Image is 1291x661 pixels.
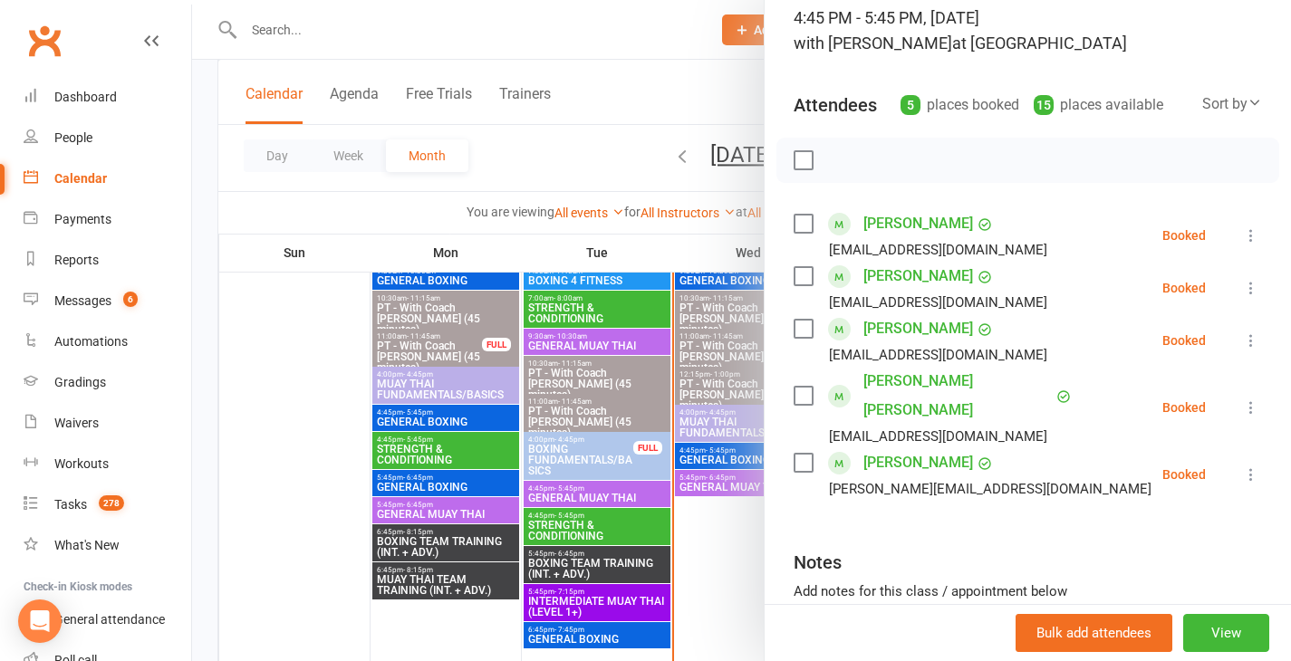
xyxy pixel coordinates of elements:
[54,212,111,226] div: Payments
[24,158,191,199] a: Calendar
[1034,92,1163,118] div: places available
[1202,92,1262,116] div: Sort by
[829,291,1047,314] div: [EMAIL_ADDRESS][DOMAIN_NAME]
[901,95,920,115] div: 5
[1162,282,1206,294] div: Booked
[1162,229,1206,242] div: Booked
[24,77,191,118] a: Dashboard
[952,34,1127,53] span: at [GEOGRAPHIC_DATA]
[794,92,877,118] div: Attendees
[1034,95,1054,115] div: 15
[794,580,1262,602] div: Add notes for this class / appointment below
[829,425,1047,448] div: [EMAIL_ADDRESS][DOMAIN_NAME]
[24,281,191,321] a: Messages 6
[99,495,124,511] span: 278
[863,262,973,291] a: [PERSON_NAME]
[24,599,191,640] a: General attendance kiosk mode
[829,343,1047,367] div: [EMAIL_ADDRESS][DOMAIN_NAME]
[54,456,109,471] div: Workouts
[54,293,111,308] div: Messages
[863,209,973,238] a: [PERSON_NAME]
[24,118,191,158] a: People
[1162,334,1206,347] div: Booked
[24,484,191,525] a: Tasks 278
[1183,614,1269,652] button: View
[54,171,107,186] div: Calendar
[863,367,1052,425] a: [PERSON_NAME] [PERSON_NAME]
[123,292,138,307] span: 6
[54,612,165,627] div: General attendance
[1162,401,1206,414] div: Booked
[794,34,952,53] span: with [PERSON_NAME]
[54,90,117,104] div: Dashboard
[24,240,191,281] a: Reports
[18,599,62,643] div: Open Intercom Messenger
[54,334,128,349] div: Automations
[54,375,106,389] div: Gradings
[54,130,92,145] div: People
[54,538,120,552] div: What's New
[1162,468,1206,481] div: Booked
[24,362,191,403] a: Gradings
[24,199,191,240] a: Payments
[829,238,1047,262] div: [EMAIL_ADDRESS][DOMAIN_NAME]
[794,550,842,575] div: Notes
[863,314,973,343] a: [PERSON_NAME]
[863,448,973,477] a: [PERSON_NAME]
[24,444,191,484] a: Workouts
[24,525,191,566] a: What's New
[829,477,1151,501] div: [PERSON_NAME][EMAIL_ADDRESS][DOMAIN_NAME]
[901,92,1019,118] div: places booked
[24,321,191,362] a: Automations
[22,18,67,63] a: Clubworx
[1016,614,1172,652] button: Bulk add attendees
[24,403,191,444] a: Waivers
[54,416,99,430] div: Waivers
[794,5,1262,56] div: 4:45 PM - 5:45 PM, [DATE]
[54,253,99,267] div: Reports
[54,497,87,512] div: Tasks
